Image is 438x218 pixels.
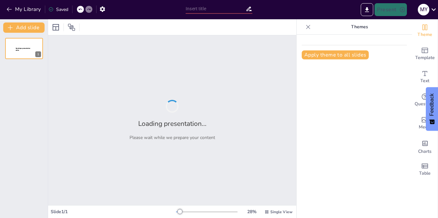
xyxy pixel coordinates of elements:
span: Table [419,170,431,177]
h2: Loading presentation... [138,119,206,128]
div: 1 [35,51,41,57]
div: M Y [418,4,429,15]
button: My Library [5,4,44,14]
button: Add slide [3,22,45,33]
div: Layout [51,22,61,32]
span: Position [68,23,75,31]
div: Add images, graphics, shapes or video [412,112,438,135]
p: Themes [313,19,406,35]
p: Please wait while we prepare your content [130,135,215,141]
div: Change the overall theme [412,19,438,42]
button: M Y [418,3,429,16]
div: Saved [48,6,68,13]
span: Charts [418,148,432,155]
button: Feedback - Show survey [426,87,438,131]
span: Theme [417,31,432,38]
div: Add text boxes [412,65,438,89]
button: Export to PowerPoint [361,3,373,16]
div: Add a table [412,158,438,181]
span: Single View [270,209,292,214]
div: Add charts and graphs [412,135,438,158]
span: Text [420,77,429,84]
span: Template [415,54,435,61]
button: Present [375,3,407,16]
div: Slide 1 / 1 [51,209,176,215]
span: Questions [415,100,435,108]
span: Feedback [429,93,435,116]
button: Apply theme to all slides [302,50,369,59]
span: Sendsteps presentation editor [16,48,30,51]
div: Add ready made slides [412,42,438,65]
span: Media [419,124,431,131]
div: Get real-time input from your audience [412,89,438,112]
input: Insert title [186,4,246,13]
div: 1 [5,38,43,59]
div: 28 % [244,209,259,215]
